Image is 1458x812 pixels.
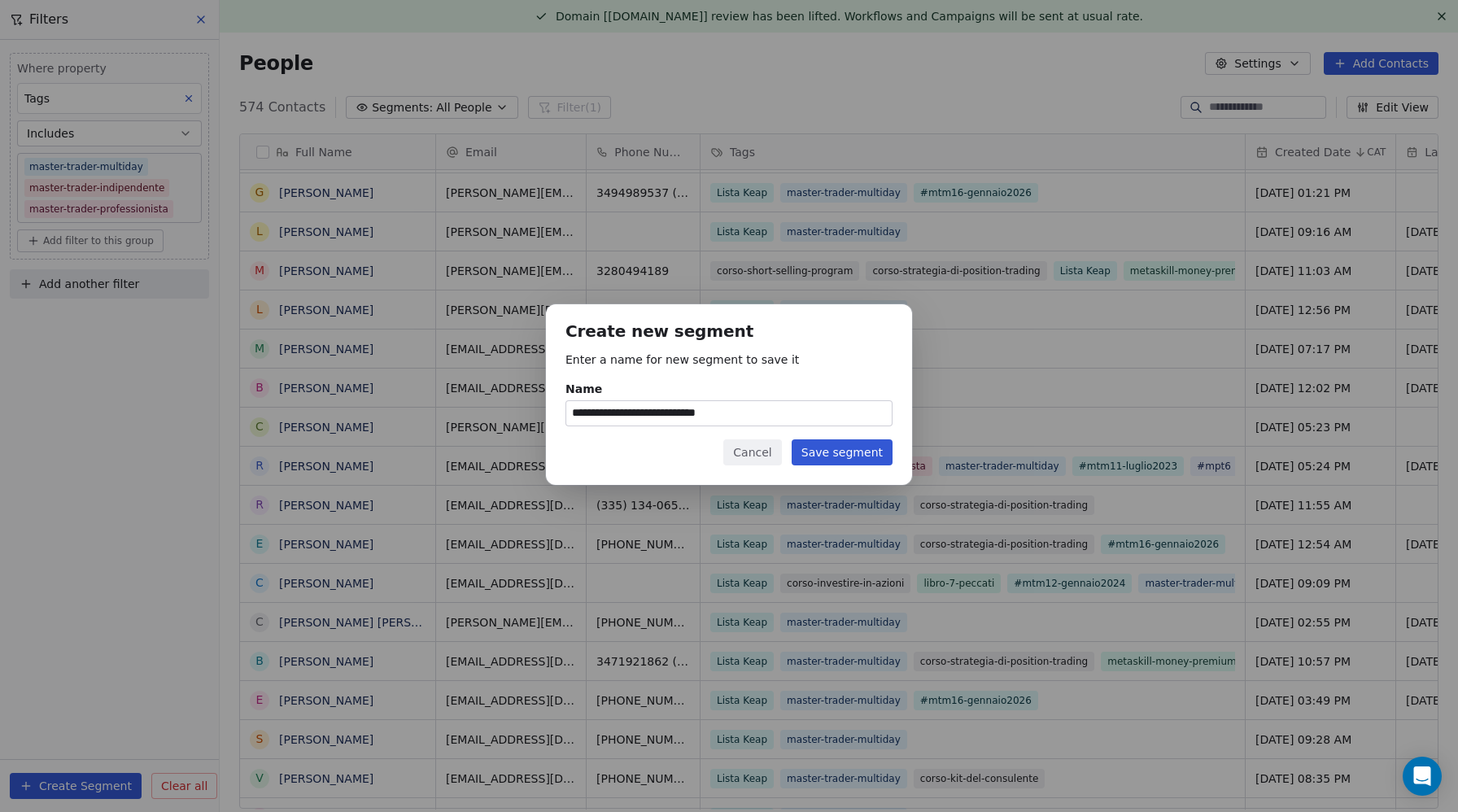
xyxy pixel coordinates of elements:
[565,381,893,397] div: Name
[566,401,892,426] input: Name
[792,439,893,465] button: Save segment
[723,439,781,465] button: Cancel
[565,324,893,341] h1: Create new segment
[565,351,893,368] p: Enter a name for new segment to save it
